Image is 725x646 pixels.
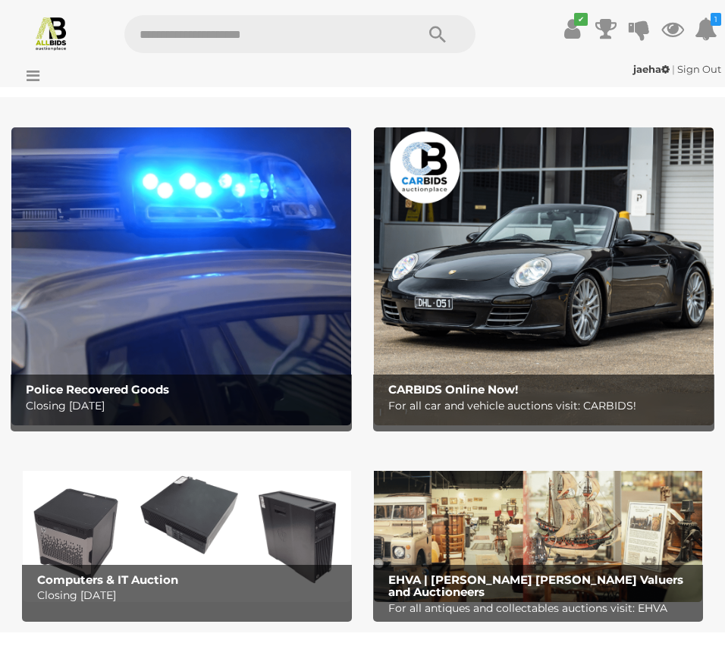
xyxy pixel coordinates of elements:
[672,63,675,75] span: |
[23,456,351,602] a: Computers & IT Auction Computers & IT Auction Closing [DATE]
[26,397,344,416] p: Closing [DATE]
[33,15,69,51] img: Allbids.com.au
[37,572,178,587] b: Computers & IT Auction
[561,15,584,42] a: ✔
[388,572,683,600] b: EHVA | [PERSON_NAME] [PERSON_NAME] Valuers and Auctioneers
[695,15,717,42] a: 1
[400,15,475,53] button: Search
[633,63,670,75] strong: jaeha
[374,456,702,602] a: EHVA | Evans Hastings Valuers and Auctioneers EHVA | [PERSON_NAME] [PERSON_NAME] Valuers and Auct...
[374,127,714,425] a: CARBIDS Online Now! CARBIDS Online Now! For all car and vehicle auctions visit: CARBIDS!
[388,599,695,618] p: For all antiques and collectables auctions visit: EHVA
[11,127,351,425] a: Police Recovered Goods Police Recovered Goods Closing [DATE]
[388,382,518,397] b: CARBIDS Online Now!
[11,127,351,425] img: Police Recovered Goods
[633,63,672,75] a: jaeha
[23,456,351,602] img: Computers & IT Auction
[26,382,169,397] b: Police Recovered Goods
[388,397,706,416] p: For all car and vehicle auctions visit: CARBIDS!
[374,127,714,425] img: CARBIDS Online Now!
[574,13,588,26] i: ✔
[37,586,344,605] p: Closing [DATE]
[677,63,721,75] a: Sign Out
[711,13,721,26] i: 1
[374,456,702,602] img: EHVA | Evans Hastings Valuers and Auctioneers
